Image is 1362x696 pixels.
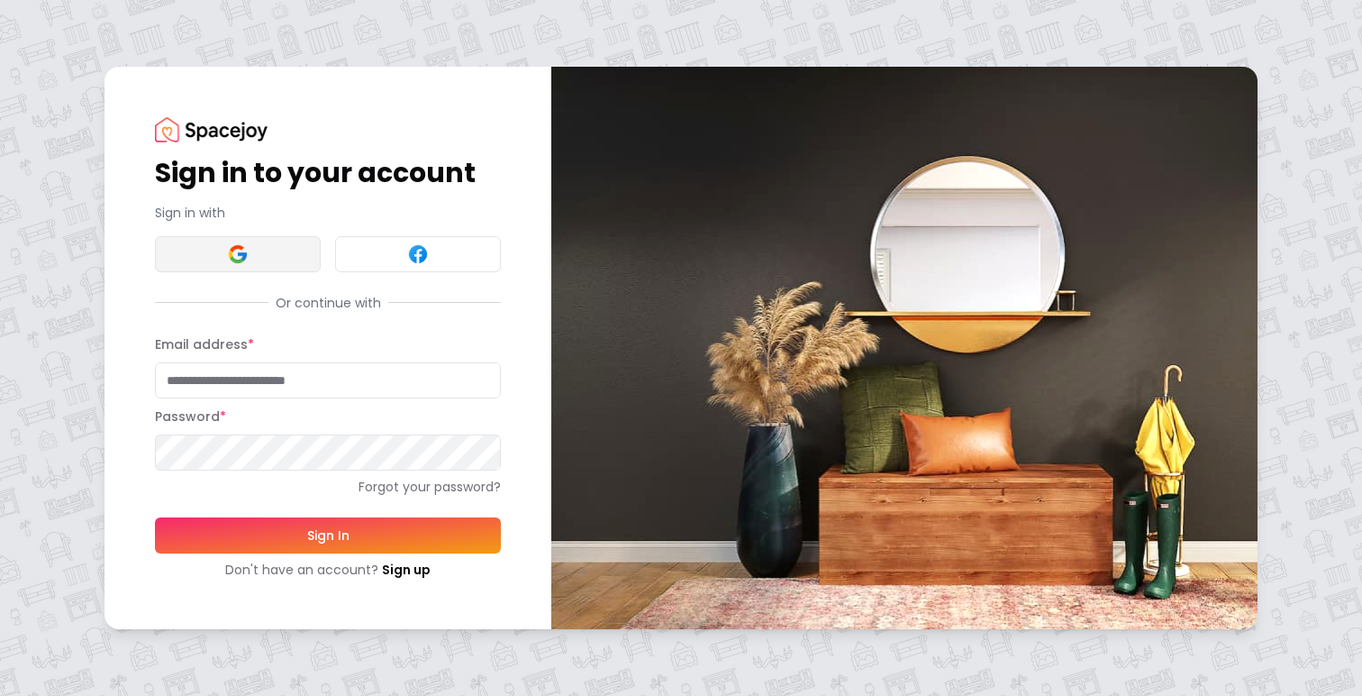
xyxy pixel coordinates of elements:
div: Don't have an account? [155,561,501,579]
a: Sign up [382,561,431,579]
h1: Sign in to your account [155,157,501,189]
img: Facebook signin [407,243,429,265]
img: Spacejoy Logo [155,117,268,142]
label: Password [155,408,226,426]
img: Google signin [227,243,249,265]
button: Sign In [155,517,501,554]
label: Email address [155,335,254,353]
span: Or continue with [268,294,388,312]
a: Forgot your password? [155,478,501,496]
img: banner [551,67,1258,628]
p: Sign in with [155,204,501,222]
